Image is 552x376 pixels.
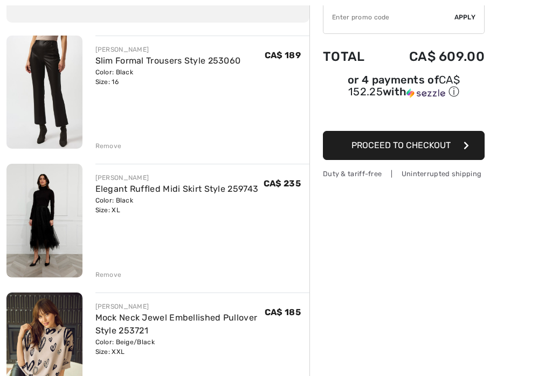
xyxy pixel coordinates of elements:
[95,141,122,151] div: Remove
[95,55,241,66] a: Slim Formal Trousers Style 253060
[323,75,485,103] div: or 4 payments ofCA$ 152.25withSezzle Click to learn more about Sezzle
[381,38,485,75] td: CA$ 609.00
[6,36,82,149] img: Slim Formal Trousers Style 253060
[323,38,381,75] td: Total
[95,312,258,336] a: Mock Neck Jewel Embellished Pullover Style 253721
[323,75,485,99] div: or 4 payments of with
[348,73,460,98] span: CA$ 152.25
[323,131,485,160] button: Proceed to Checkout
[95,45,241,54] div: [PERSON_NAME]
[95,196,259,215] div: Color: Black Size: XL
[406,88,445,98] img: Sezzle
[323,103,485,127] iframe: PayPal-paypal
[265,307,301,317] span: CA$ 185
[95,173,259,183] div: [PERSON_NAME]
[264,178,301,189] span: CA$ 235
[95,67,241,87] div: Color: Black Size: 16
[95,302,265,311] div: [PERSON_NAME]
[95,184,259,194] a: Elegant Ruffled Midi Skirt Style 259743
[95,270,122,280] div: Remove
[323,1,454,33] input: Promo code
[6,164,82,277] img: Elegant Ruffled Midi Skirt Style 259743
[323,169,485,179] div: Duty & tariff-free | Uninterrupted shipping
[351,140,451,150] span: Proceed to Checkout
[265,50,301,60] span: CA$ 189
[95,337,265,357] div: Color: Beige/Black Size: XXL
[454,12,476,22] span: Apply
